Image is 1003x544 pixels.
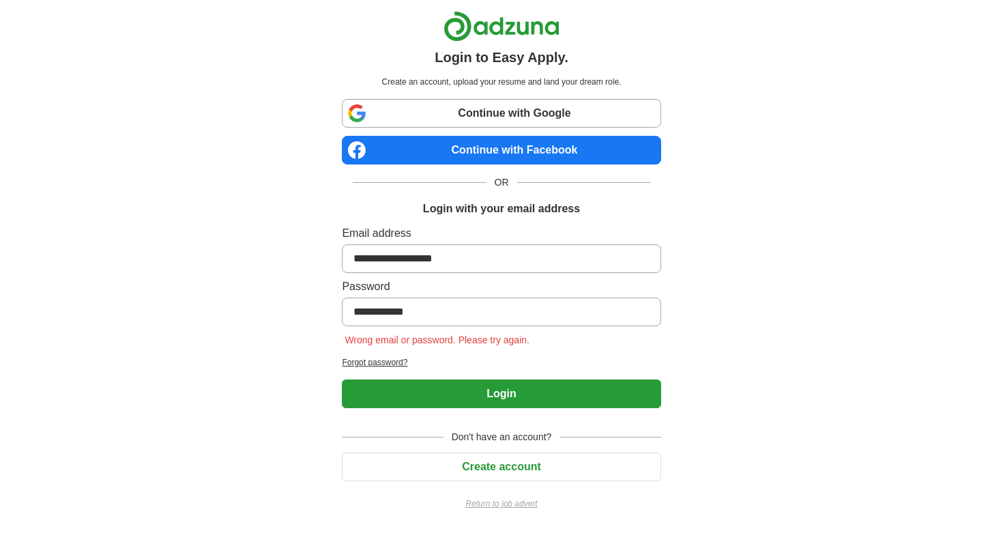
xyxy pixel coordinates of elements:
[342,461,660,472] a: Create account
[435,47,568,68] h1: Login to Easy Apply.
[342,498,660,510] a: Return to job advert
[342,453,660,481] button: Create account
[444,11,559,42] img: Adzuna logo
[342,380,660,408] button: Login
[342,334,532,345] span: Wrong email or password. Please try again.
[342,356,660,369] a: Forgot password?
[345,76,658,88] p: Create an account, upload your resume and land your dream role.
[342,278,660,295] label: Password
[486,175,517,190] span: OR
[342,225,660,242] label: Email address
[423,201,580,217] h1: Login with your email address
[342,136,660,164] a: Continue with Facebook
[444,430,560,444] span: Don't have an account?
[342,99,660,128] a: Continue with Google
